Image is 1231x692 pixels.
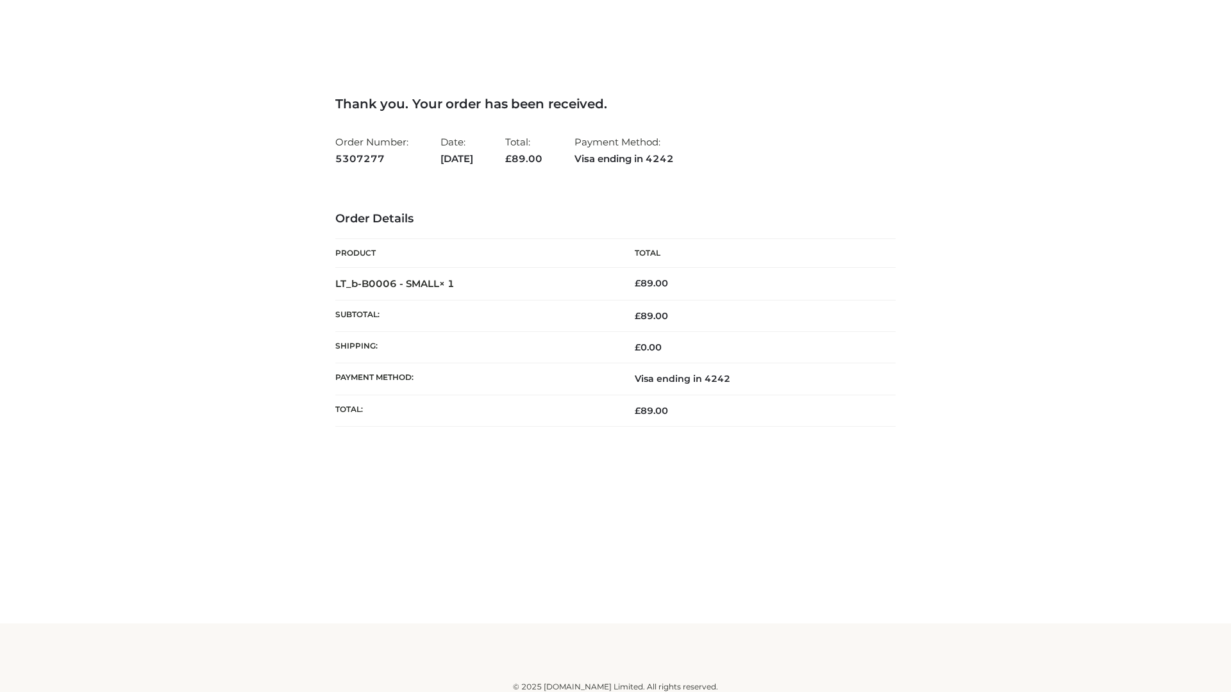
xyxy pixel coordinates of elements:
bdi: 89.00 [635,277,668,289]
h3: Order Details [335,212,896,226]
th: Payment method: [335,363,615,395]
strong: [DATE] [440,151,473,167]
span: £ [635,310,641,322]
th: Shipping: [335,332,615,363]
li: Date: [440,131,473,170]
th: Product [335,239,615,268]
span: £ [635,277,641,289]
bdi: 0.00 [635,342,662,353]
li: Order Number: [335,131,408,170]
th: Total: [335,395,615,426]
strong: Visa ending in 4242 [574,151,674,167]
th: Subtotal: [335,300,615,331]
h3: Thank you. Your order has been received. [335,96,896,111]
span: £ [635,405,641,416]
span: £ [635,342,641,353]
span: 89.00 [635,405,668,416]
span: £ [505,152,512,165]
strong: LT_b-B0006 - SMALL [335,277,455,290]
li: Payment Method: [574,131,674,170]
strong: × 1 [439,277,455,290]
span: 89.00 [505,152,542,165]
td: Visa ending in 4242 [615,363,896,395]
strong: 5307277 [335,151,408,167]
th: Total [615,239,896,268]
li: Total: [505,131,542,170]
span: 89.00 [635,310,668,322]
